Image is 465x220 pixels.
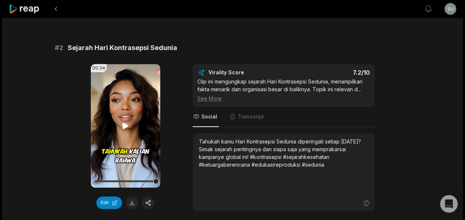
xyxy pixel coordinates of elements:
[21,12,36,18] div: v 4.0.25
[20,43,26,49] img: tab_domain_overview_orange.svg
[238,113,264,120] span: Transcript
[199,138,368,168] div: Tahukah kamu Hari Kontrasepsi Sedunia diperingati setiap [DATE]? Simak sejarah pentingnya dan sia...
[197,95,370,102] div: See More
[12,19,18,25] img: website_grey.svg
[19,19,81,25] div: Domain: [DOMAIN_NAME]
[68,43,177,53] span: Sejarah Hari Kontrasepsi Sedunia
[440,195,458,213] div: Open Intercom Messenger
[55,43,63,53] span: # 2
[28,43,66,48] div: Domain Overview
[291,69,370,76] div: 7.2 /10
[201,113,217,120] span: Social
[91,64,160,188] video: Your browser does not support mp4 format.
[193,107,375,127] nav: Tabs
[197,78,370,102] div: Clip ini mengungkap sejarah Hari Kontrasepsi Sedunia, menampilkan fakta menarik dan organisasi be...
[81,43,124,48] div: Keywords by Traffic
[73,43,79,49] img: tab_keywords_by_traffic_grey.svg
[12,12,18,18] img: logo_orange.svg
[96,196,122,209] button: Edit
[208,69,287,76] div: Virality Score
